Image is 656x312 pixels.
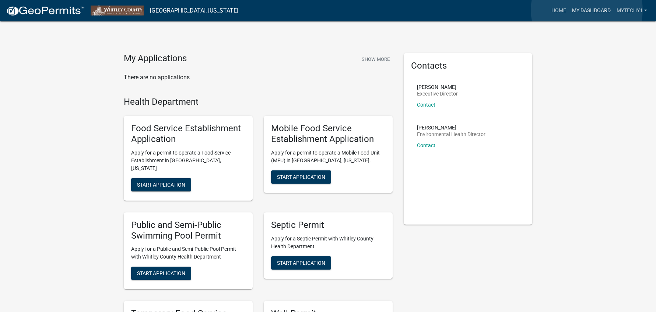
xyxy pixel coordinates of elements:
img: Whitley County, Indiana [91,6,144,15]
button: Start Application [271,256,331,270]
a: [GEOGRAPHIC_DATA], [US_STATE] [150,4,238,17]
h4: My Applications [124,53,187,64]
p: Apply for a Septic Permit with Whitley County Health Department [271,235,385,250]
a: Contact [417,142,435,148]
a: Contact [417,102,435,108]
p: Apply for a Public and Semi-Public Pool Permit with Whitley County Health Department [131,245,245,261]
span: Start Application [277,174,325,180]
button: Start Application [131,178,191,191]
p: Apply for a permit to operate a Food Service Establishment in [GEOGRAPHIC_DATA], [US_STATE] [131,149,245,172]
a: My Dashboard [569,4,614,18]
p: Environmental Health Director [417,132,485,137]
p: [PERSON_NAME] [417,125,485,130]
button: Show More [359,53,393,65]
span: Start Application [137,270,185,276]
button: Start Application [271,170,331,184]
button: Start Application [131,267,191,280]
h5: Septic Permit [271,220,385,230]
h5: Public and Semi-Public Swimming Pool Permit [131,220,245,241]
h5: Food Service Establishment Application [131,123,245,145]
a: Mytechy1 [614,4,650,18]
h5: Mobile Food Service Establishment Application [271,123,385,145]
span: Start Application [137,181,185,187]
a: Home [548,4,569,18]
p: [PERSON_NAME] [417,84,458,90]
h4: Health Department [124,97,393,107]
p: Apply for a permit to operate a Mobile Food Unit (MFU) in [GEOGRAPHIC_DATA], [US_STATE]. [271,149,385,164]
p: Executive Director [417,91,458,96]
h5: Contacts [411,60,525,71]
p: There are no applications [124,73,393,82]
span: Start Application [277,260,325,266]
